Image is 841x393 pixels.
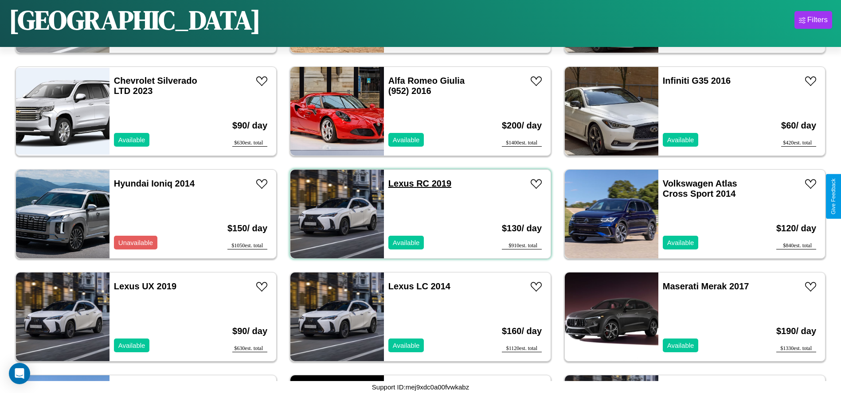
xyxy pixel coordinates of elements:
p: Available [667,339,694,351]
p: Available [667,134,694,146]
p: Available [118,339,145,351]
div: $ 840 est. total [776,242,816,249]
h3: $ 160 / day [502,317,542,345]
div: Give Feedback [830,179,837,214]
button: Filters [794,11,832,29]
h3: $ 130 / day [502,214,542,242]
div: $ 1330 est. total [776,345,816,352]
p: Available [118,134,145,146]
div: $ 1400 est. total [502,140,542,147]
a: Volkswagen Atlas Cross Sport 2014 [663,179,737,198]
h3: $ 90 / day [232,112,267,140]
a: Lexus RC 2019 [388,179,451,188]
a: Hyundai Ioniq 2014 [114,179,195,188]
p: Available [393,134,420,146]
div: Open Intercom Messenger [9,363,30,384]
a: Maserati Merak 2017 [663,281,749,291]
a: Alfa Romeo Giulia (952) 2016 [388,76,465,96]
div: $ 420 est. total [781,140,816,147]
a: Lexus UX 2019 [114,281,176,291]
div: $ 910 est. total [502,242,542,249]
h3: $ 90 / day [232,317,267,345]
div: $ 630 est. total [232,140,267,147]
div: $ 630 est. total [232,345,267,352]
h3: $ 200 / day [502,112,542,140]
h3: $ 150 / day [227,214,267,242]
h3: $ 190 / day [776,317,816,345]
div: Filters [807,16,828,24]
p: Available [667,237,694,249]
p: Unavailable [118,237,153,249]
p: Available [393,339,420,351]
a: Infiniti G35 2016 [663,76,731,86]
h3: $ 120 / day [776,214,816,242]
p: Available [393,237,420,249]
a: Chevrolet Silverado LTD 2023 [114,76,197,96]
a: Lexus LC 2014 [388,281,450,291]
div: $ 1050 est. total [227,242,267,249]
p: Support ID: mej9xdc0a00fvwkabz [372,381,469,393]
h3: $ 60 / day [781,112,816,140]
div: $ 1120 est. total [502,345,542,352]
h1: [GEOGRAPHIC_DATA] [9,2,261,38]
